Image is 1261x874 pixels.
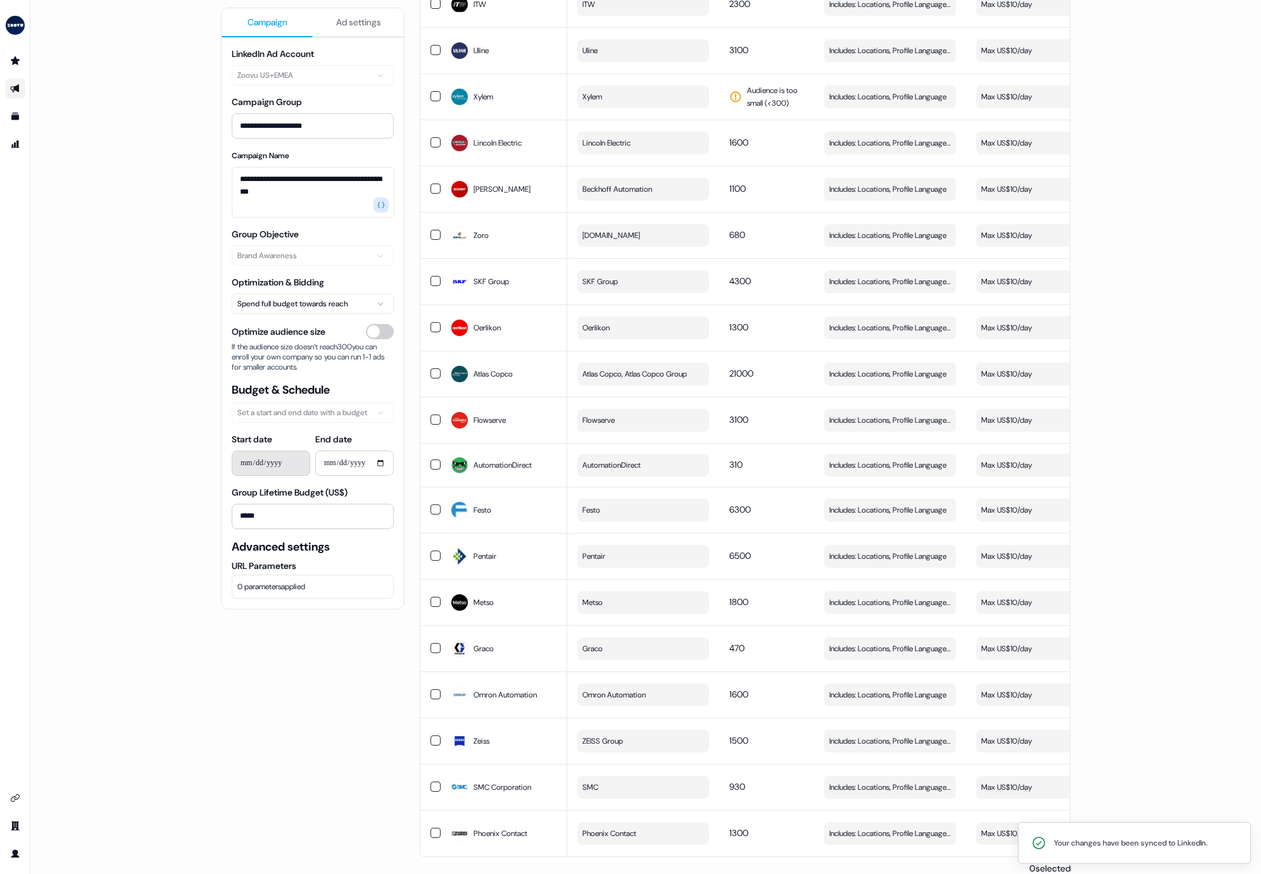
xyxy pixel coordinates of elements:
span: Flowserve [582,414,615,427]
button: Includes: Locations, Profile Language, Job Functions [824,822,956,845]
button: Max US$10/day [976,822,1108,845]
span: Includes: Locations, Profile Language, Job Functions [829,44,951,57]
span: Phoenix Contact [582,827,636,840]
span: Lincoln Electric [582,137,630,149]
span: Campaign [248,16,287,28]
span: 0 parameters applied [237,580,305,593]
button: Max US$10/day [976,591,1108,614]
span: Pentair [582,550,605,563]
button: Xylem [577,85,709,108]
span: Graco [582,642,603,655]
button: 0 parametersapplied [232,575,394,599]
span: AutomationDirect [474,459,532,471]
span: Ad settings [336,16,381,28]
span: SMC [582,781,598,794]
span: Beckhoff Automation [582,183,652,196]
span: Includes: Locations, Profile Language [829,183,946,196]
span: Festo [582,504,600,516]
span: Includes: Locations, Profile Language, Job Functions [829,322,951,334]
span: Omron Automation [582,689,646,701]
span: Flowserve [474,414,506,427]
label: Group Objective [232,228,299,240]
button: Max US$10/day [976,178,1108,201]
button: Includes: Locations, Profile Language [824,454,956,477]
a: Go to prospects [5,51,25,71]
span: Includes: Locations, Profile Language, Job Functions [829,275,951,288]
span: 1500 [729,735,748,746]
button: Max US$10/day [976,776,1108,799]
span: 1800 [729,596,748,608]
span: Includes: Locations, Profile Language, Job Functions [829,781,951,794]
button: Graco [577,637,709,660]
span: 3100 [729,44,748,56]
button: Max US$10/day [976,85,1108,108]
button: Includes: Locations, Profile Language [824,499,956,521]
button: Pentair [577,545,709,568]
button: Max US$10/day [976,454,1108,477]
span: Advanced settings [232,539,394,554]
button: Includes: Locations, Profile Language [824,684,956,706]
span: Phoenix Contact [474,827,527,840]
span: Graco [474,642,494,655]
span: Uline [474,44,489,57]
button: Festo [577,499,709,521]
button: Phoenix Contact [577,822,709,845]
a: Go to templates [5,106,25,127]
a: Go to integrations [5,788,25,808]
label: Group Lifetime Budget (US$) [232,487,348,498]
button: Max US$10/day [976,545,1108,568]
button: Uline [577,39,709,62]
a: Go to profile [5,844,25,864]
button: Max US$10/day [976,316,1108,339]
span: [DOMAIN_NAME] [582,229,640,242]
button: Max US$10/day [976,637,1108,660]
span: Uline [582,44,598,57]
span: 1300 [729,322,748,333]
span: 310 [729,459,743,470]
span: Metso [474,596,494,609]
button: Max US$10/day [976,409,1108,432]
span: Includes: Locations, Profile Language, Job Functions [829,137,951,149]
button: Includes: Locations, Profile Language, Job Functions [824,409,956,432]
a: Go to team [5,816,25,836]
button: SMC [577,776,709,799]
button: Includes: Locations, Profile Language, Job Functions [824,730,956,752]
button: Includes: Locations, Profile Language [824,178,956,201]
span: Atlas Copco, Atlas Copco Group [582,368,687,380]
button: Max US$10/day [976,270,1108,293]
span: Atlas Copco [474,368,513,380]
button: Max US$10/day [976,684,1108,706]
button: Includes: Locations, Profile Language [824,85,956,108]
span: 21000 [729,368,753,379]
span: 1600 [729,137,748,148]
button: Includes: Locations, Profile Language, Job Functions [824,776,956,799]
span: Budget & Schedule [232,382,394,397]
button: Beckhoff Automation [577,178,709,201]
label: Start date [232,434,272,445]
span: AutomationDirect [582,459,641,471]
span: Omron Automation [474,689,537,701]
button: Max US$10/day [976,39,1108,62]
span: SKF Group [474,275,509,288]
span: Xylem [474,91,493,103]
span: Audience is too small (< 300 ) [747,84,804,109]
button: Metso [577,591,709,614]
span: Includes: Locations, Profile Language, Job Functions [829,642,951,655]
label: LinkedIn Ad Account [232,48,314,59]
label: URL Parameters [232,559,394,572]
button: Max US$10/day [976,363,1108,385]
span: Zoro [474,229,489,242]
button: Lincoln Electric [577,132,709,154]
span: Includes: Locations, Profile Language [829,504,946,516]
span: Includes: Locations, Profile Language, Job Functions [829,827,951,840]
span: SMC Corporation [474,781,531,794]
span: Metso [582,596,603,609]
button: Includes: Locations, Profile Language, Job Functions [824,591,956,614]
span: 4300 [729,275,751,287]
span: Optimize audience size [232,325,325,338]
button: Omron Automation [577,684,709,706]
button: SKF Group [577,270,709,293]
span: SKF Group [582,275,618,288]
button: Includes: Locations, Profile Language, Job Functions [824,132,956,154]
span: 930 [729,781,745,792]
